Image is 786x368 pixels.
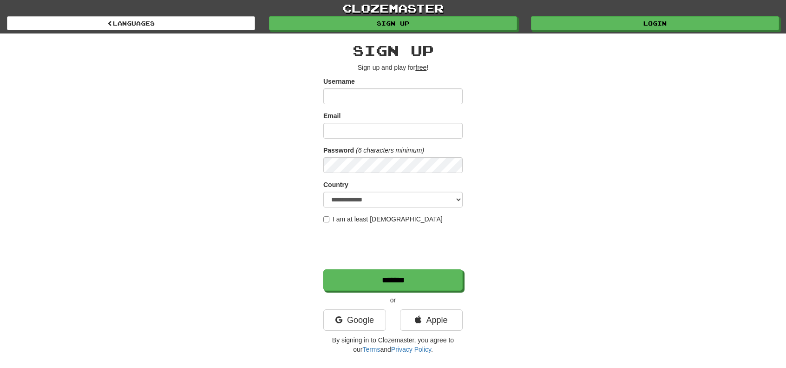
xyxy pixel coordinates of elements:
label: Email [323,111,341,120]
a: Apple [400,309,463,331]
a: Google [323,309,386,331]
p: By signing in to Clozemaster, you agree to our and . [323,335,463,354]
p: Sign up and play for ! [323,63,463,72]
label: Country [323,180,348,189]
u: free [415,64,426,71]
em: (6 characters minimum) [356,147,424,154]
a: Languages [7,16,255,30]
label: I am at least [DEMOGRAPHIC_DATA] [323,214,443,224]
a: Privacy Policy [391,346,431,353]
input: I am at least [DEMOGRAPHIC_DATA] [323,216,329,222]
h2: Sign up [323,43,463,58]
label: Username [323,77,355,86]
p: or [323,295,463,305]
label: Password [323,146,354,155]
a: Sign up [269,16,517,30]
iframe: reCAPTCHA [323,228,465,265]
a: Terms [362,346,380,353]
a: Login [531,16,779,30]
